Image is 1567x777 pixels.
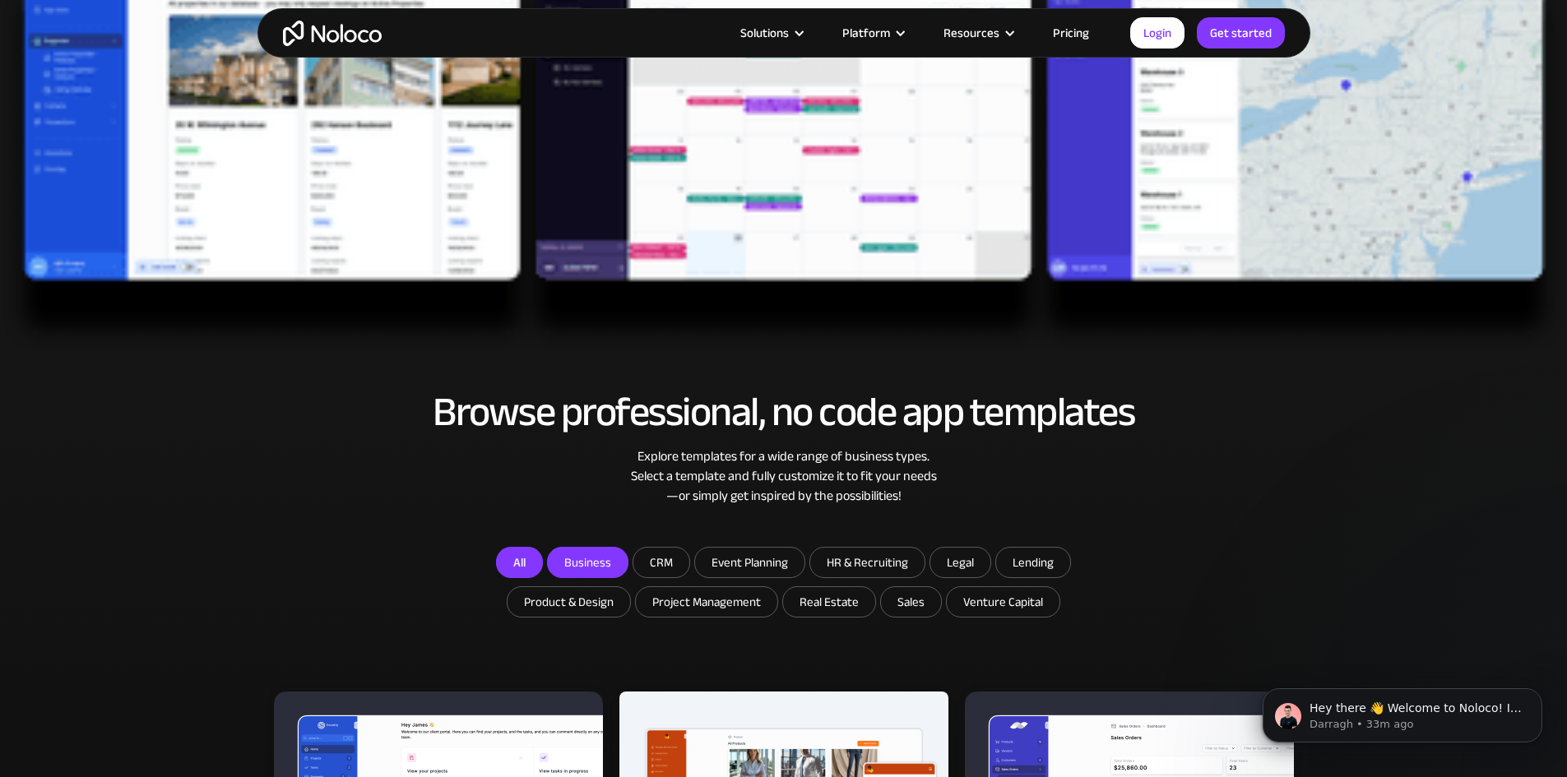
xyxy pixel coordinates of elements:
[455,547,1113,622] form: Email Form
[496,547,543,578] a: All
[274,390,1294,434] h2: Browse professional, no code app templates
[274,446,1294,506] div: Explore templates for a wide range of business types. Select a template and fully customize it to...
[1130,17,1185,49] a: Login
[720,22,822,44] div: Solutions
[822,22,923,44] div: Platform
[923,22,1032,44] div: Resources
[943,22,999,44] div: Resources
[1032,22,1110,44] a: Pricing
[283,21,382,46] a: home
[842,22,890,44] div: Platform
[740,22,789,44] div: Solutions
[1238,654,1567,769] iframe: Intercom notifications message
[1197,17,1285,49] a: Get started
